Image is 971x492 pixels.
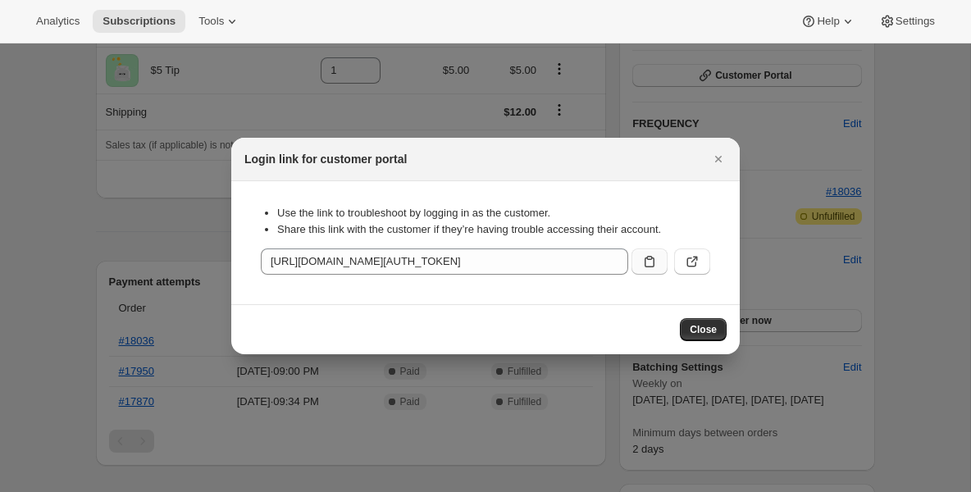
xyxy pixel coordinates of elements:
button: Close [680,318,727,341]
button: Tools [189,10,250,33]
li: Share this link with the customer if they’re having trouble accessing their account. [277,221,710,238]
span: Tools [198,15,224,28]
button: Analytics [26,10,89,33]
span: Close [690,323,717,336]
h2: Login link for customer portal [244,151,407,167]
li: Use the link to troubleshoot by logging in as the customer. [277,205,710,221]
button: Help [791,10,865,33]
span: Subscriptions [103,15,176,28]
span: Help [817,15,839,28]
span: Settings [896,15,935,28]
span: Analytics [36,15,80,28]
button: Close [707,148,730,171]
button: Settings [869,10,945,33]
button: Subscriptions [93,10,185,33]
